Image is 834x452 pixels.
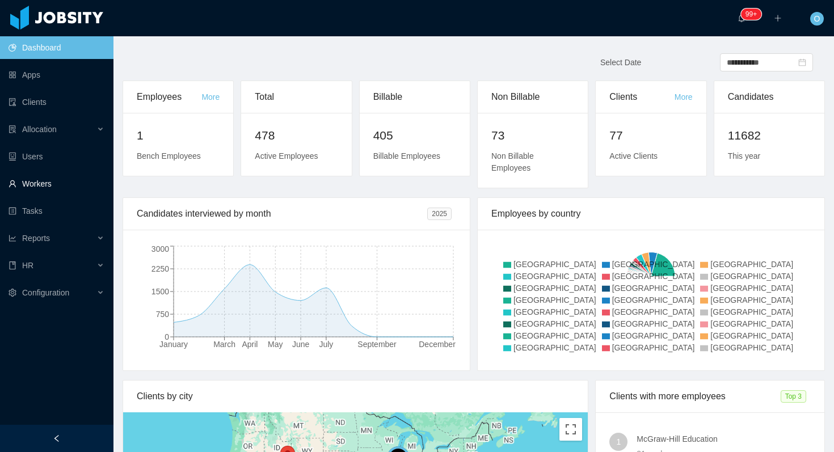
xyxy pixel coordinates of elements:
span: [GEOGRAPHIC_DATA] [710,272,793,281]
span: [GEOGRAPHIC_DATA] [710,260,793,269]
div: Total [255,81,338,113]
span: Configuration [22,288,69,297]
span: Reports [22,234,50,243]
span: Active Employees [255,151,318,160]
span: [GEOGRAPHIC_DATA] [612,331,695,340]
tspan: March [213,340,235,349]
a: icon: userWorkers [9,172,104,195]
h2: 478 [255,126,338,145]
span: [GEOGRAPHIC_DATA] [513,272,596,281]
a: icon: profileTasks [9,200,104,222]
span: [GEOGRAPHIC_DATA] [513,260,596,269]
tspan: May [268,340,283,349]
span: 2025 [427,208,452,220]
div: Clients with more employees [609,381,780,412]
span: Billable Employees [373,151,440,160]
tspan: 750 [156,310,170,319]
span: [GEOGRAPHIC_DATA] [710,319,793,328]
span: [GEOGRAPHIC_DATA] [612,260,695,269]
tspan: June [292,340,310,349]
span: [GEOGRAPHIC_DATA] [513,307,596,316]
a: More [675,92,693,102]
span: 1 [616,433,621,451]
sup: 1625 [741,9,761,20]
button: Toggle fullscreen view [559,418,582,441]
tspan: 2250 [151,264,169,273]
div: Clients [609,81,674,113]
span: Top 3 [781,390,806,403]
span: [GEOGRAPHIC_DATA] [513,295,596,305]
div: Clients by city [137,381,574,412]
h2: 405 [373,126,456,145]
span: [GEOGRAPHIC_DATA] [513,331,596,340]
tspan: 3000 [151,244,169,254]
div: Employees [137,81,201,113]
div: Candidates interviewed by month [137,198,427,230]
a: icon: auditClients [9,91,104,113]
div: Employees by country [491,198,811,230]
tspan: April [242,340,258,349]
span: [GEOGRAPHIC_DATA] [513,284,596,293]
h2: 11682 [728,126,811,145]
span: [GEOGRAPHIC_DATA] [710,284,793,293]
span: [GEOGRAPHIC_DATA] [612,319,695,328]
span: Bench Employees [137,151,201,160]
h4: McGraw-Hill Education [637,433,811,445]
span: [GEOGRAPHIC_DATA] [513,343,596,352]
tspan: 1500 [151,287,169,296]
span: [GEOGRAPHIC_DATA] [710,295,793,305]
i: icon: plus [774,14,782,22]
tspan: December [419,340,456,349]
div: Billable [373,81,456,113]
tspan: September [357,340,397,349]
span: Active Clients [609,151,658,160]
span: [GEOGRAPHIC_DATA] [513,319,596,328]
span: [GEOGRAPHIC_DATA] [612,307,695,316]
i: icon: calendar [798,58,806,66]
span: [GEOGRAPHIC_DATA] [612,284,695,293]
span: O [814,12,820,26]
i: icon: setting [9,289,16,297]
div: Candidates [728,81,811,113]
a: icon: robotUsers [9,145,104,168]
a: icon: pie-chartDashboard [9,36,104,59]
a: More [201,92,220,102]
span: [GEOGRAPHIC_DATA] [710,307,793,316]
span: Non Billable Employees [491,151,534,172]
div: Non Billable [491,81,574,113]
span: This year [728,151,761,160]
span: [GEOGRAPHIC_DATA] [612,295,695,305]
i: icon: book [9,261,16,269]
span: [GEOGRAPHIC_DATA] [612,343,695,352]
tspan: January [159,340,188,349]
h2: 1 [137,126,220,145]
i: icon: bell [738,14,745,22]
i: icon: solution [9,125,16,133]
i: icon: line-chart [9,234,16,242]
span: Select Date [600,58,641,67]
span: [GEOGRAPHIC_DATA] [612,272,695,281]
a: icon: appstoreApps [9,64,104,86]
tspan: July [319,340,333,349]
span: HR [22,261,33,270]
h2: 73 [491,126,574,145]
h2: 77 [609,126,692,145]
span: [GEOGRAPHIC_DATA] [710,331,793,340]
span: [GEOGRAPHIC_DATA] [710,343,793,352]
span: Allocation [22,125,57,134]
tspan: 0 [165,332,169,341]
